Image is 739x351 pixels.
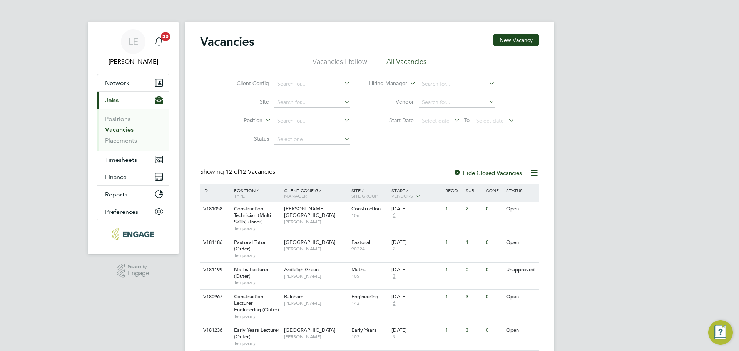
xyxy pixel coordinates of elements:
button: New Vacancy [493,34,539,46]
div: V180967 [201,290,228,304]
nav: Main navigation [88,22,179,254]
span: LE [128,37,139,47]
div: Showing [200,168,277,176]
div: 1 [443,290,463,304]
label: Hide Closed Vacancies [453,169,522,176]
div: 3 [464,290,484,304]
div: Unapproved [504,263,538,277]
button: Preferences [97,203,169,220]
span: Construction Technician (Multi Skills) (Inner) [234,205,271,225]
input: Search for... [274,79,350,89]
span: Engage [128,270,149,277]
span: [PERSON_NAME] [284,300,348,306]
div: Position / [228,184,282,202]
div: Jobs [97,109,169,151]
label: Start Date [369,117,414,124]
span: 3 [391,273,396,280]
div: Sub [464,184,484,197]
span: 105 [351,273,388,279]
div: [DATE] [391,267,441,273]
a: Powered byEngage [117,264,150,278]
div: 0 [484,263,504,277]
div: Open [504,235,538,250]
div: ID [201,184,228,197]
div: 1 [443,323,463,338]
div: [DATE] [391,327,441,334]
span: Jobs [105,97,119,104]
span: Preferences [105,208,138,215]
span: [PERSON_NAME] [284,273,348,279]
div: 0 [464,263,484,277]
span: Laurence Elkington [97,57,169,66]
label: Vendor [369,98,414,105]
span: [PERSON_NAME] [284,219,348,225]
div: Open [504,323,538,338]
span: To [462,115,472,125]
span: 12 Vacancies [226,168,275,176]
span: Engineering [351,293,378,300]
a: LE[PERSON_NAME] [97,29,169,66]
span: Finance [105,173,127,181]
div: Status [504,184,538,197]
div: Reqd [443,184,463,197]
span: Network [105,79,129,87]
span: Early Years Lecturer (Outer) [234,327,279,340]
span: Reports [105,191,127,198]
div: 0 [484,290,504,304]
span: Manager [284,193,307,199]
span: Pastoral Tutor (Outer) [234,239,266,252]
label: Site [225,98,269,105]
label: Status [225,135,269,142]
span: [GEOGRAPHIC_DATA] [284,327,336,333]
div: Conf [484,184,504,197]
span: 12 of [226,168,239,176]
span: Ardleigh Green [284,266,319,273]
div: 0 [484,323,504,338]
span: 90224 [351,246,388,252]
span: Temporary [234,340,280,346]
div: 1 [443,263,463,277]
a: Placements [105,137,137,144]
span: Rainham [284,293,303,300]
li: All Vacancies [386,57,426,71]
span: 2 [391,246,396,252]
div: V181058 [201,202,228,216]
div: Start / [390,184,443,203]
span: Select date [422,117,450,124]
div: 3 [464,323,484,338]
span: 20 [161,32,170,41]
div: 1 [464,235,484,250]
div: 1 [443,202,463,216]
a: 20 [151,29,167,54]
div: Open [504,202,538,216]
span: 6 [391,212,396,219]
span: Temporary [234,252,280,259]
span: Temporary [234,225,280,232]
a: Positions [105,115,130,123]
span: Temporary [234,313,280,319]
button: Finance [97,168,169,185]
span: [PERSON_NAME] [284,334,348,340]
button: Timesheets [97,151,169,168]
span: 9 [391,334,396,340]
span: [PERSON_NAME][GEOGRAPHIC_DATA] [284,205,336,218]
span: Maths [351,266,366,273]
span: Construction [351,205,381,212]
a: Go to home page [97,228,169,240]
span: Select date [476,117,504,124]
span: 6 [391,300,396,307]
input: Search for... [419,79,495,89]
div: Site / [349,184,390,202]
h2: Vacancies [200,34,254,49]
span: 142 [351,300,388,306]
div: [DATE] [391,294,441,300]
span: 102 [351,334,388,340]
a: Vacancies [105,126,134,133]
div: 0 [484,235,504,250]
div: V181199 [201,263,228,277]
button: Engage Resource Center [708,320,733,345]
div: V181186 [201,235,228,250]
div: 1 [443,235,463,250]
li: Vacancies I follow [313,57,367,71]
div: Open [504,290,538,304]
